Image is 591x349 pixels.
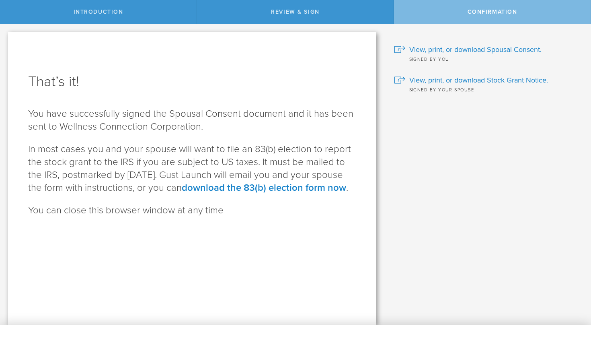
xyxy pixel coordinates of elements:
div: Signed by you [394,55,579,63]
p: In most cases you and your spouse will want to file an 83(b) election to report the stock grant t... [28,143,356,194]
p: You have successfully signed the Spousal Consent document and it has been sent to Wellness Connec... [28,107,356,133]
span: View, print, or download Stock Grant Notice. [409,75,548,85]
h1: That’s it! [28,72,356,91]
a: download the 83(b) election form now [182,182,346,194]
span: Review & Sign [271,8,320,15]
span: Introduction [74,8,123,15]
span: Confirmation [468,8,517,15]
div: Signed by your spouse [394,85,579,93]
p: You can close this browser window at any time [28,204,356,217]
span: View, print, or download Spousal Consent. [409,44,542,55]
